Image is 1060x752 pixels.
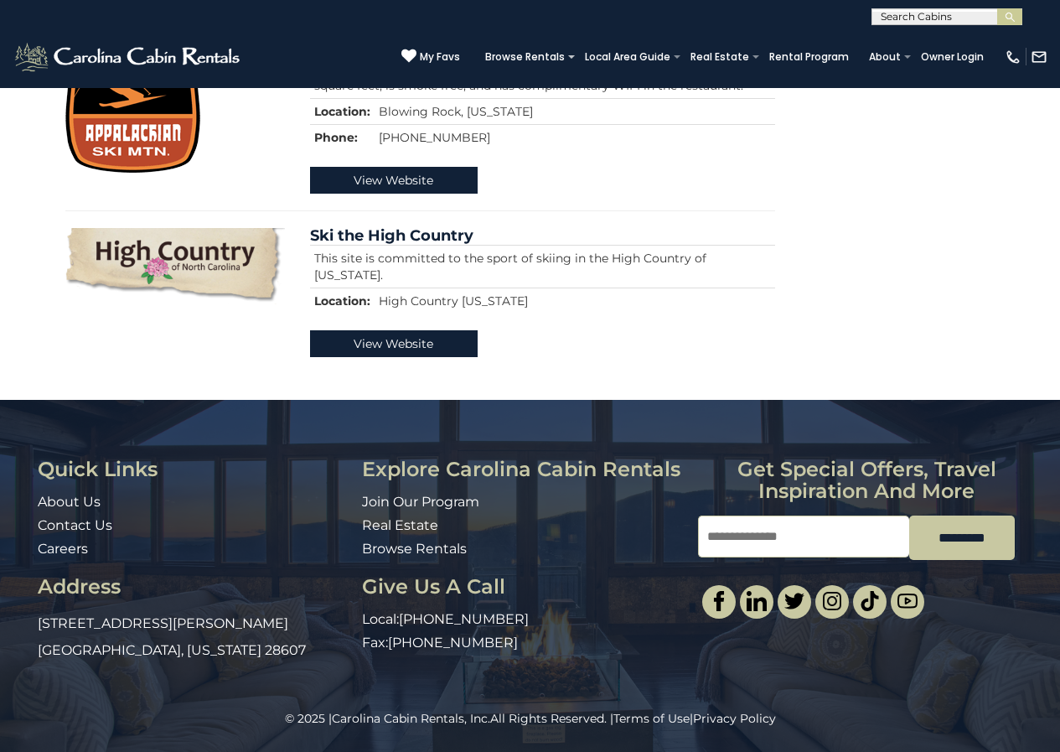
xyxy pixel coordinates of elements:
[285,711,490,726] span: © 2025 |
[420,49,460,65] span: My Favs
[375,288,775,314] td: High Country [US_STATE]
[362,610,686,630] p: Local:
[698,459,1035,503] h3: Get special offers, travel inspiration and more
[1005,49,1021,65] img: phone-regular-white.png
[362,576,686,598] h3: Give Us A Call
[761,45,857,69] a: Rental Program
[13,40,245,74] img: White-1-2.png
[310,167,478,194] a: View Website
[310,330,478,357] a: View Website
[388,635,518,651] a: [PHONE_NUMBER]
[577,45,679,69] a: Local Area Guide
[332,711,490,726] a: Carolina Cabin Rentals, Inc.
[38,517,112,533] a: Contact Us
[314,130,358,145] strong: Phone:
[897,591,918,611] img: youtube-light.svg
[310,245,775,288] td: This site is committed to the sport of skiing in the High Country of [US_STATE].
[375,99,775,125] td: Blowing Rock, [US_STATE]
[38,494,101,510] a: About Us
[860,591,880,611] img: tiktok.svg
[693,711,776,726] a: Privacy Policy
[38,576,349,598] h3: Address
[682,45,758,69] a: Real Estate
[784,591,804,611] img: twitter-single.svg
[65,228,285,304] img: Ski the High Country
[38,459,349,480] h3: Quick Links
[375,125,775,151] td: [PHONE_NUMBER]
[913,45,992,69] a: Owner Login
[65,5,200,173] img: Appalachian Ski Mountain
[310,226,473,245] a: Ski the High Country
[399,611,529,627] a: [PHONE_NUMBER]
[362,517,438,533] a: Real Estate
[709,591,729,611] img: facebook-single.svg
[747,591,767,611] img: linkedin-single.svg
[314,104,370,119] strong: Location:
[477,45,573,69] a: Browse Rentals
[861,45,909,69] a: About
[38,710,1022,727] p: All Rights Reserved. | |
[314,293,370,309] strong: Location:
[1031,49,1047,65] img: mail-regular-white.png
[362,459,686,480] h3: Explore Carolina Cabin Rentals
[613,711,690,726] a: Terms of Use
[38,610,349,664] p: [STREET_ADDRESS][PERSON_NAME] [GEOGRAPHIC_DATA], [US_STATE] 28607
[362,541,467,557] a: Browse Rentals
[822,591,842,611] img: instagram-single.svg
[362,634,686,653] p: Fax:
[401,49,460,65] a: My Favs
[38,541,88,557] a: Careers
[362,494,479,510] a: Join Our Program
